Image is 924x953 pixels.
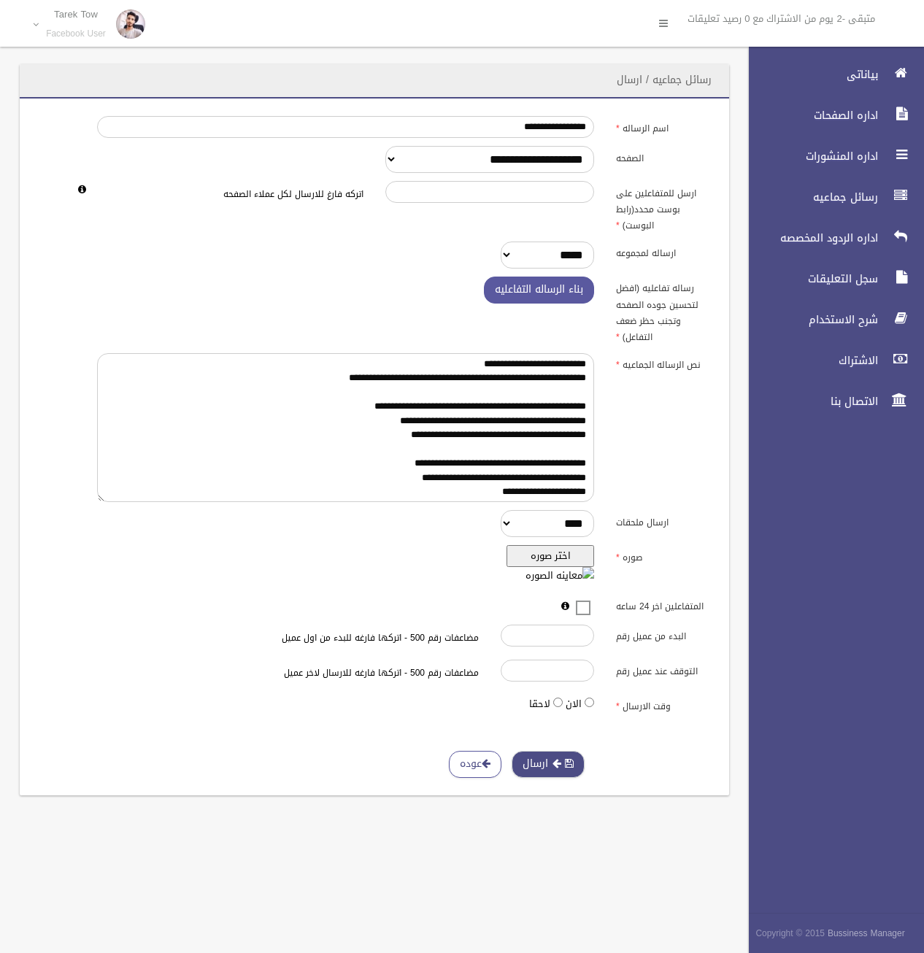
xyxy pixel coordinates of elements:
strong: Bussiness Manager [828,925,905,941]
a: اداره الردود المخصصه [736,222,924,254]
span: اداره المنشورات [736,149,882,163]
span: الاشتراك [736,353,882,368]
a: بياناتى [736,58,924,90]
label: ارساله لمجموعه [605,242,720,262]
img: معاينه الصوره [525,567,594,584]
label: البدء من عميل رقم [605,625,720,645]
a: سجل التعليقات [736,263,924,295]
a: عوده [449,751,501,778]
h6: اتركه فارغ للارسال لكل عملاء الصفحه [97,190,363,199]
h6: مضاعفات رقم 500 - اتركها فارغه للبدء من اول عميل [212,633,479,643]
label: التوقف عند عميل رقم [605,660,720,680]
button: بناء الرساله التفاعليه [484,277,594,304]
label: رساله تفاعليه (افضل لتحسين جوده الصفحه وتجنب حظر ضعف التفاعل) [605,277,720,345]
a: رسائل جماعيه [736,181,924,213]
span: شرح الاستخدام [736,312,882,327]
label: اسم الرساله [605,116,720,136]
label: ارسل للمتفاعلين على بوست محدد(رابط البوست) [605,181,720,234]
span: رسائل جماعيه [736,190,882,204]
a: الاتصال بنا [736,385,924,417]
a: شرح الاستخدام [736,304,924,336]
span: اداره الصفحات [736,108,882,123]
span: اداره الردود المخصصه [736,231,882,245]
a: اداره المنشورات [736,140,924,172]
label: لاحقا [529,695,550,713]
span: Copyright © 2015 [755,925,825,941]
header: رسائل جماعيه / ارسال [599,66,729,94]
span: سجل التعليقات [736,271,882,286]
h6: مضاعفات رقم 500 - اتركها فارغه للارسال لاخر عميل [212,668,479,678]
label: الان [566,695,582,713]
label: ارسال ملحقات [605,510,720,530]
label: صوره [605,545,720,566]
button: ارسال [512,751,585,778]
span: الاتصال بنا [736,394,882,409]
label: المتفاعلين اخر 24 ساعه [605,594,720,614]
a: الاشتراك [736,344,924,377]
label: الصفحه [605,146,720,166]
label: نص الرساله الجماعيه [605,353,720,374]
span: بياناتى [736,67,882,82]
p: Tarek Tow [46,9,106,20]
button: اختر صوره [507,545,594,567]
small: Facebook User [46,28,106,39]
a: اداره الصفحات [736,99,924,131]
label: وقت الارسال [605,695,720,715]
